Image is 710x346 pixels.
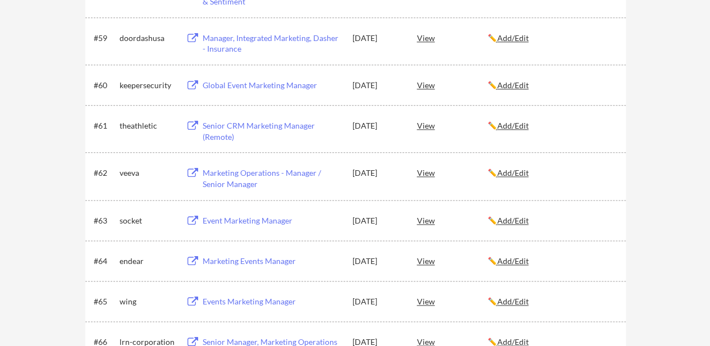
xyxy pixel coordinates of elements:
div: ✏️ [488,296,616,307]
div: ✏️ [488,80,616,91]
div: [DATE] [352,296,402,307]
div: [DATE] [352,215,402,226]
div: Marketing Events Manager [203,256,342,267]
div: endear [120,256,176,267]
div: veeva [120,167,176,179]
div: Event Marketing Manager [203,215,342,226]
div: Events Marketing Manager [203,296,342,307]
div: theathletic [120,120,176,131]
div: #59 [94,33,116,44]
u: Add/Edit [497,80,529,90]
div: [DATE] [352,256,402,267]
div: View [417,210,488,230]
div: #62 [94,167,116,179]
div: View [417,251,488,271]
div: doordashusa [120,33,176,44]
u: Add/Edit [497,33,529,43]
div: ✏️ [488,256,616,267]
div: [DATE] [352,120,402,131]
div: socket [120,215,176,226]
div: Global Event Marketing Manager [203,80,342,91]
u: Add/Edit [497,121,529,130]
div: View [417,162,488,183]
div: ✏️ [488,215,616,226]
div: ✏️ [488,120,616,131]
div: Manager, Integrated Marketing, Dasher - Insurance [203,33,342,54]
u: Add/Edit [497,256,529,266]
div: View [417,28,488,48]
div: Senior CRM Marketing Manager (Remote) [203,120,342,142]
div: [DATE] [352,80,402,91]
div: #64 [94,256,116,267]
div: View [417,75,488,95]
div: View [417,291,488,311]
div: ✏️ [488,33,616,44]
div: keepersecurity [120,80,176,91]
u: Add/Edit [497,216,529,225]
div: Marketing Operations - Manager / Senior Manager [203,167,342,189]
div: View [417,115,488,135]
div: wing [120,296,176,307]
div: #63 [94,215,116,226]
u: Add/Edit [497,297,529,306]
div: #60 [94,80,116,91]
div: ✏️ [488,167,616,179]
u: Add/Edit [497,168,529,177]
div: #61 [94,120,116,131]
div: [DATE] [352,167,402,179]
div: [DATE] [352,33,402,44]
div: #65 [94,296,116,307]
